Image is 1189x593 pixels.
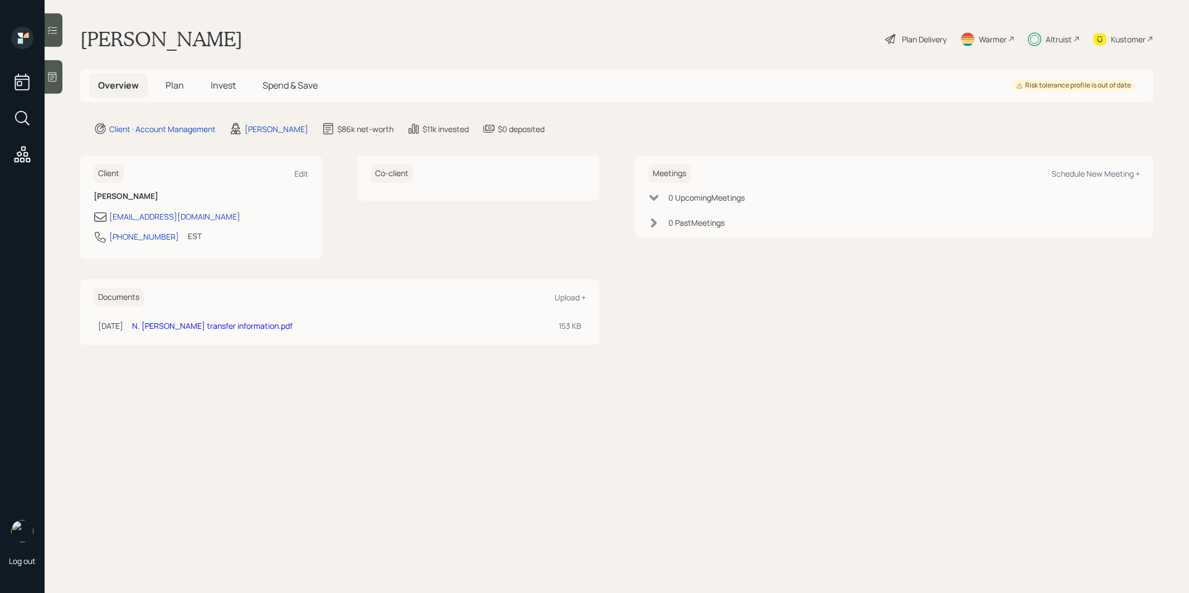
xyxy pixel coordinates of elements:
h1: [PERSON_NAME] [80,27,242,51]
div: Warmer [979,33,1007,45]
h6: Client [94,164,124,183]
span: Overview [98,79,139,91]
div: Kustomer [1111,33,1146,45]
div: Client · Account Management [109,123,216,135]
div: Log out [9,556,36,566]
div: 0 Upcoming Meeting s [668,192,745,203]
div: $86k net-worth [337,123,394,135]
h6: Meetings [648,164,691,183]
div: Plan Delivery [902,33,947,45]
div: Edit [294,168,308,179]
div: Risk tolerance profile is out of date [1016,81,1131,90]
div: 153 KB [559,320,581,332]
div: $11k invested [423,123,469,135]
span: Invest [211,79,236,91]
span: Spend & Save [263,79,318,91]
h6: Co-client [371,164,413,183]
div: [EMAIL_ADDRESS][DOMAIN_NAME] [109,211,240,222]
div: [PERSON_NAME] [245,123,308,135]
div: EST [188,230,202,242]
h6: [PERSON_NAME] [94,192,308,201]
span: Plan [166,79,184,91]
div: Schedule New Meeting + [1051,168,1140,179]
div: Altruist [1046,33,1072,45]
img: treva-nostdahl-headshot.png [11,520,33,542]
div: [PHONE_NUMBER] [109,231,179,242]
div: $0 deposited [498,123,545,135]
h6: Documents [94,288,144,307]
a: N. [PERSON_NAME] transfer information.pdf [132,320,293,331]
div: [DATE] [98,320,123,332]
div: 0 Past Meeting s [668,217,725,229]
div: Upload + [555,292,586,303]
